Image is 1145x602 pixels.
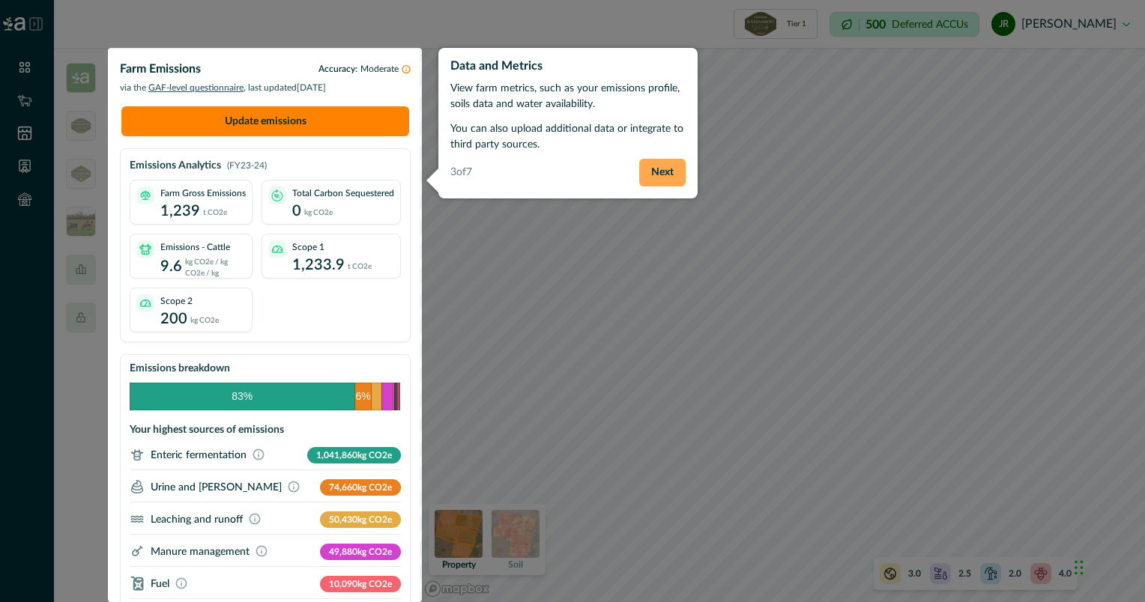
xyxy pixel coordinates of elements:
iframe: Chat Widget [1070,530,1145,602]
button: Next [639,159,686,186]
h2: Data and Metrics [450,60,686,72]
p: You can also upload additional data or integrate to third party sources. [450,121,686,153]
p: 3 of 7 [450,165,472,180]
p: View farm metrics, such as your emissions profile, soils data and water availability. [450,81,686,112]
div: Drag [1075,545,1084,590]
